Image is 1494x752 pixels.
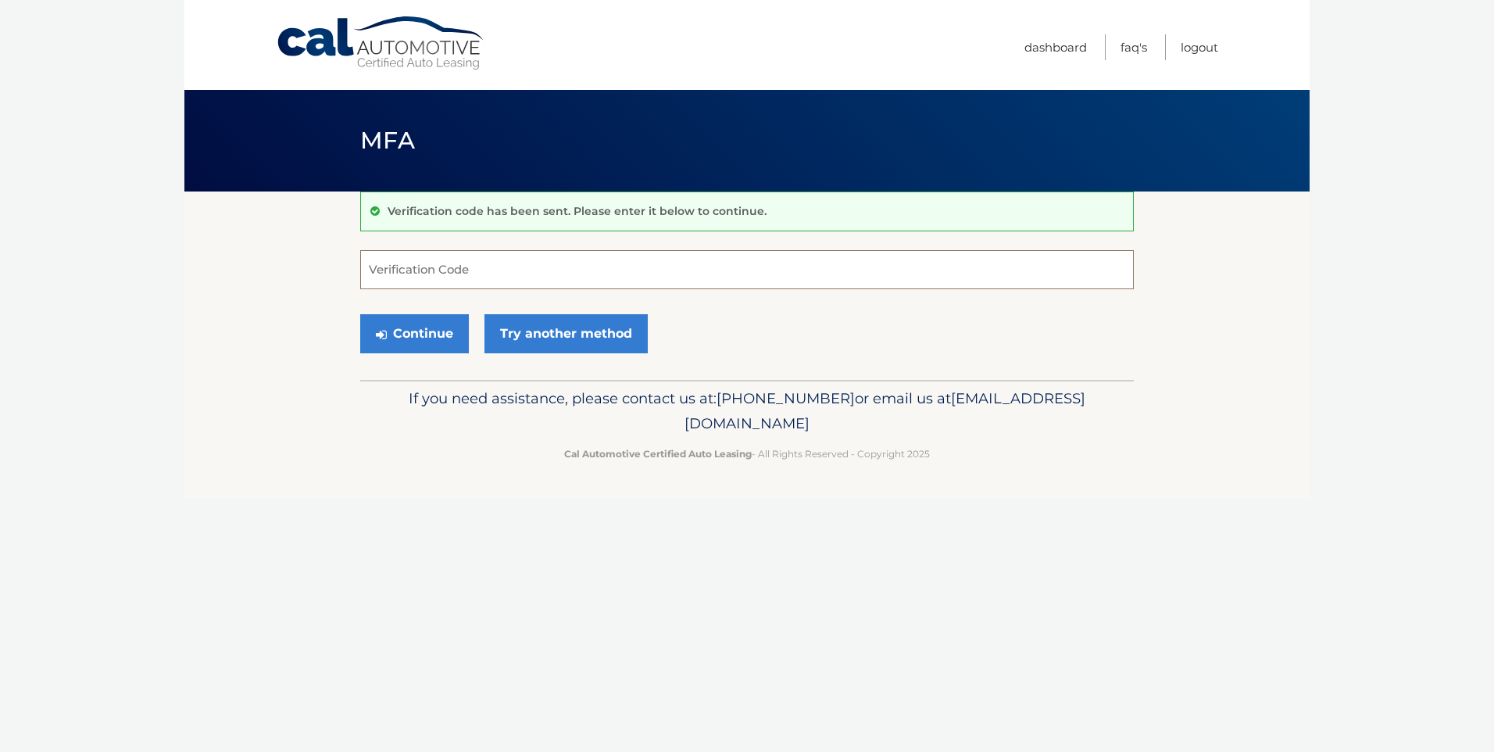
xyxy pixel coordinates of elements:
[717,389,855,407] span: [PHONE_NUMBER]
[1120,34,1147,60] a: FAQ's
[1024,34,1087,60] a: Dashboard
[388,204,767,218] p: Verification code has been sent. Please enter it below to continue.
[360,126,415,155] span: MFA
[370,446,1124,462] p: - All Rights Reserved - Copyright 2025
[360,250,1134,289] input: Verification Code
[684,389,1085,432] span: [EMAIL_ADDRESS][DOMAIN_NAME]
[484,314,648,353] a: Try another method
[360,314,469,353] button: Continue
[564,448,752,460] strong: Cal Automotive Certified Auto Leasing
[276,16,487,71] a: Cal Automotive
[1181,34,1218,60] a: Logout
[370,386,1124,436] p: If you need assistance, please contact us at: or email us at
